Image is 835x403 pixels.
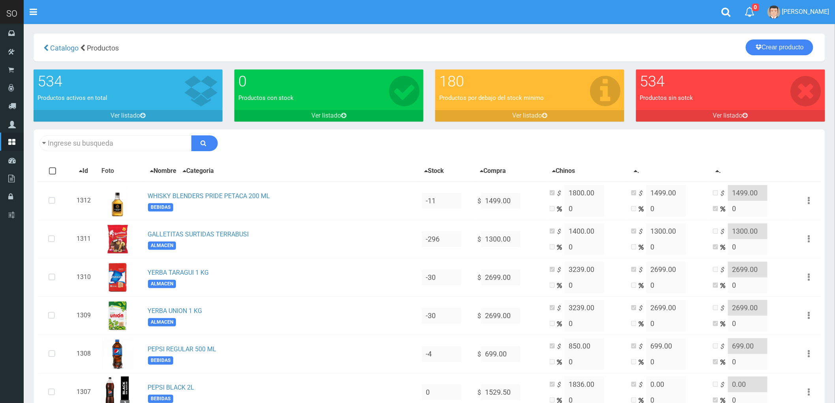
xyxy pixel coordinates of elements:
[148,280,176,288] span: ALMACEN
[557,266,565,275] i: $
[474,296,547,335] td: $
[39,135,192,151] input: Ingrese su busqueda
[720,189,728,198] i: $
[49,44,79,52] a: Catalogo
[768,6,781,19] img: User Image
[148,192,270,200] a: WHISKY BLENDERS PRIDE PETACA 200 ML
[73,182,98,220] td: 1312
[720,304,728,313] i: $
[148,166,179,176] button: Nombre
[713,166,723,176] button: .
[550,166,577,176] button: Chinos
[638,304,646,313] i: $
[474,182,547,220] td: $
[73,220,98,258] td: 1311
[631,166,642,176] button: .
[474,335,547,373] td: $
[148,203,173,212] span: BEBIDAS
[720,266,728,275] i: $
[148,345,217,353] a: PEPSI REGULAR 500 ML
[148,384,195,391] a: PEPSI BLACK 2L
[557,381,565,390] i: $
[110,112,140,119] font: Ver listado
[238,94,294,101] font: Productos con stock
[557,342,565,351] i: $
[439,94,544,101] font: Productos por debajo del stock minimo
[782,8,829,15] span: [PERSON_NAME]
[73,296,98,335] td: 1309
[720,342,728,351] i: $
[73,335,98,373] td: 1308
[102,223,133,255] img: ...
[557,304,565,313] i: $
[102,262,133,293] img: ...
[181,166,217,176] button: Categoria
[37,94,107,101] font: Productos activos en total
[638,381,646,390] i: $
[512,112,542,119] font: Ver listado
[107,185,128,217] img: ...
[148,395,173,403] span: BEBIDAS
[638,342,646,351] i: $
[435,110,624,122] a: Ver listado
[640,73,665,90] font: 534
[87,44,119,52] span: Productos
[557,189,565,198] i: $
[37,73,62,90] font: 534
[102,338,133,370] img: ...
[474,220,547,258] td: $
[73,258,98,296] td: 1310
[474,258,547,296] td: $
[720,381,728,390] i: $
[477,166,508,176] button: Compra
[148,242,176,250] span: ALMACEN
[720,227,728,236] i: $
[50,44,79,52] span: Catalogo
[148,307,202,315] a: YERBA UNION 1 KG
[311,112,341,119] font: Ver listado
[148,231,249,238] a: GALLETITAS SURTIDAS TERRABUSI
[638,189,646,198] i: $
[148,356,173,365] span: BEBIDAS
[636,110,825,122] a: Ver listado
[148,269,209,276] a: YERBA TARAGUI 1 KG
[99,161,145,182] th: Foto
[238,73,247,90] font: 0
[422,166,446,176] button: Stock
[234,110,423,122] a: Ver listado
[638,227,646,236] i: $
[148,318,176,326] span: ALMACEN
[638,266,646,275] i: $
[439,73,464,90] font: 180
[34,110,223,122] a: Ver listado
[77,166,90,176] button: Id
[752,4,759,11] span: 0
[746,39,813,55] a: Crear producto
[640,94,693,101] font: Productos sin sotck
[713,112,743,119] font: Ver listado
[557,227,565,236] i: $
[102,300,133,332] img: ...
